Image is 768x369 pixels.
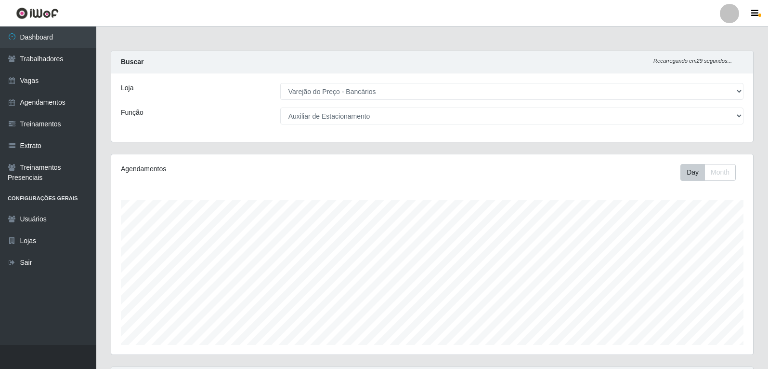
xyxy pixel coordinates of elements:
[121,164,372,174] div: Agendamentos
[653,58,732,64] i: Recarregando em 29 segundos...
[121,108,143,118] label: Função
[680,164,705,181] button: Day
[704,164,736,181] button: Month
[680,164,743,181] div: Toolbar with button groups
[121,58,143,66] strong: Buscar
[121,83,133,93] label: Loja
[16,7,59,19] img: CoreUI Logo
[680,164,736,181] div: First group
